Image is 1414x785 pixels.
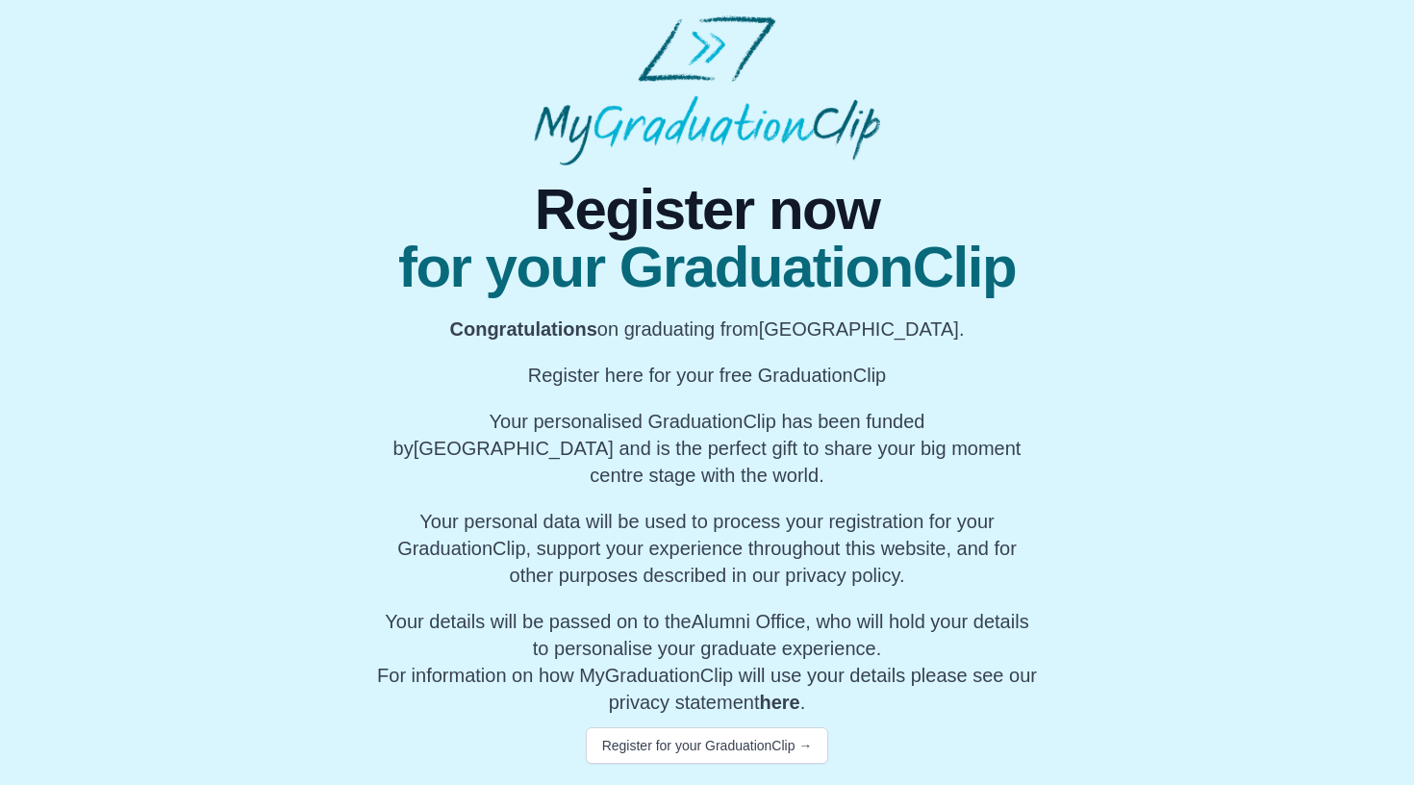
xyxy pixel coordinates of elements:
[377,239,1038,296] span: for your GraduationClip
[534,15,880,165] img: MyGraduationClip
[377,508,1038,589] p: Your personal data will be used to process your registration for your GraduationClip, support you...
[692,611,806,632] span: Alumni Office
[377,362,1038,389] p: Register here for your free GraduationClip
[377,611,1037,713] span: For information on how MyGraduationClip will use your details please see our privacy statement .
[759,692,799,713] a: here
[377,181,1038,239] span: Register now
[377,408,1038,489] p: Your personalised GraduationClip has been funded by [GEOGRAPHIC_DATA] and is the perfect gift to ...
[377,316,1038,342] p: on graduating from [GEOGRAPHIC_DATA].
[586,727,829,764] button: Register for your GraduationClip →
[450,318,597,340] b: Congratulations
[385,611,1028,659] span: Your details will be passed on to the , who will hold your details to personalise your graduate e...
